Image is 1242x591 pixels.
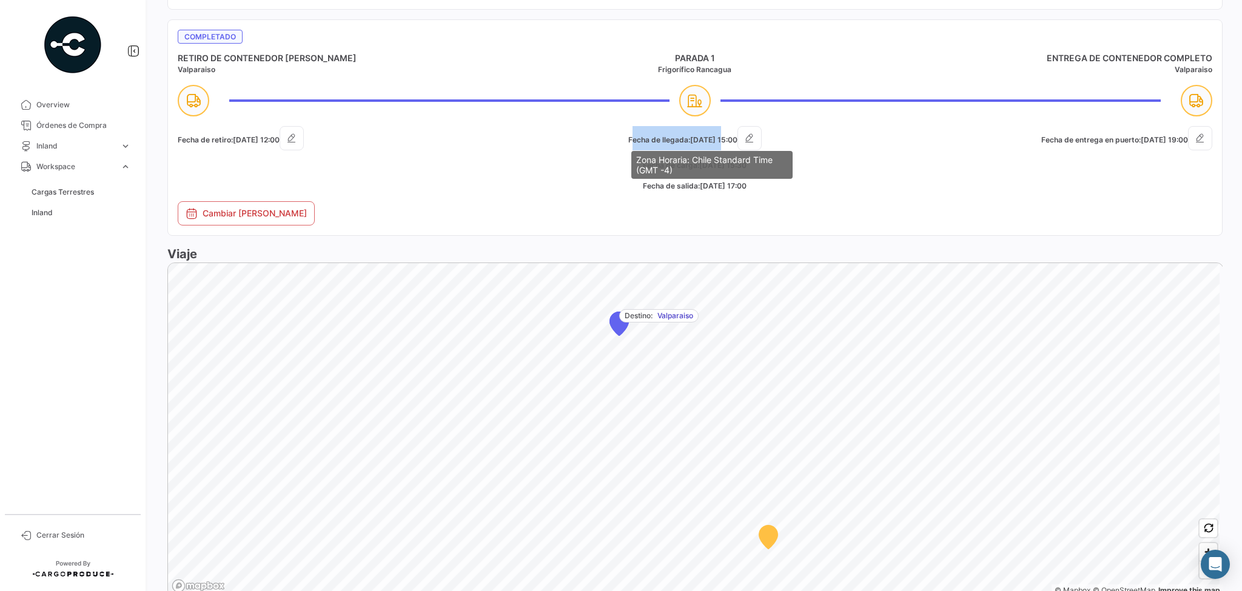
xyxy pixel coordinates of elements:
[42,15,103,75] img: powered-by.png
[32,187,94,198] span: Cargas Terrestres
[690,135,737,144] span: [DATE] 15:00
[759,525,778,549] div: Map marker
[27,204,136,222] a: Inland
[36,99,131,110] span: Overview
[1200,561,1217,578] button: Zoom out
[27,183,136,201] a: Cargas Terrestres
[178,201,315,225] button: Cambiar [PERSON_NAME]
[178,64,523,75] h5: Valparaiso
[10,115,136,136] a: Órdenes de Compra
[867,64,1212,75] h5: Valparaiso
[625,310,653,321] span: Destino:
[657,310,693,321] span: Valparaiso
[1141,135,1188,144] span: [DATE] 19:00
[631,151,793,179] div: Zona Horaria: Chile Standard Time (GMT -4)
[1201,550,1230,579] div: Abrir Intercom Messenger
[36,161,115,172] span: Workspace
[867,52,1212,64] h4: ENTREGA DE CONTENEDOR COMPLETO
[523,160,868,171] h5: Fecha de carga:
[32,207,53,218] span: Inland
[609,312,629,336] div: Map marker
[178,30,243,44] span: Completado
[523,181,868,192] h5: Fecha de salida:
[36,530,131,541] span: Cerrar Sesión
[178,126,523,150] h5: Fecha de retiro:
[10,95,136,115] a: Overview
[867,126,1212,150] h5: Fecha de entrega en puerto:
[36,141,115,152] span: Inland
[167,245,1223,262] h3: Viaje
[523,52,868,64] h4: PARADA 1
[120,141,131,152] span: expand_more
[36,120,131,131] span: Órdenes de Compra
[178,52,523,64] h4: RETIRO DE CONTENEDOR [PERSON_NAME]
[1200,543,1217,561] button: Zoom in
[233,135,280,144] span: [DATE] 12:00
[523,126,868,150] h5: Fecha de llegada:
[523,64,868,75] h5: Frigorífico Rancagua
[120,161,131,172] span: expand_more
